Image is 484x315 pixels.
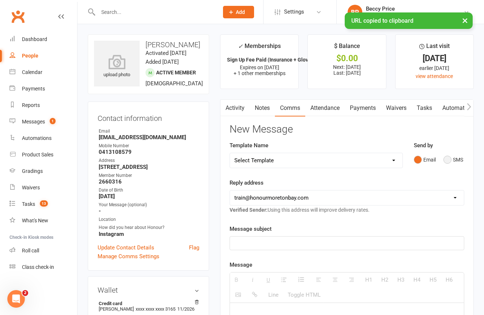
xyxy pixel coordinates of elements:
strong: [EMAIL_ADDRESS][DOMAIN_NAME] [99,134,199,141]
a: Tasks [412,100,437,116]
strong: Instagram [99,231,199,237]
label: Reply address [230,178,264,187]
span: Settings [284,4,304,20]
a: People [10,48,77,64]
iframe: Intercom live chat [7,290,25,308]
a: What's New [10,212,77,229]
div: Your Message (optional) [99,201,199,208]
a: Clubworx [9,7,27,26]
span: Using this address will improve delivery rates. [230,207,370,213]
h3: New Message [230,124,464,135]
a: Payments [345,100,381,116]
a: Comms [275,100,305,116]
div: BP [348,5,362,19]
span: 2 [22,290,28,296]
div: Product Sales [22,152,53,157]
a: Waivers [10,179,77,196]
button: Add [223,6,254,18]
div: Location [99,216,199,223]
span: 13 [40,200,48,207]
strong: Sign Up Fee Paid (Insurance + Gloves) [227,57,315,63]
p: Next: [DATE] Last: [DATE] [314,64,379,76]
strong: Verified Sender: [230,207,268,213]
a: Payments [10,81,77,97]
div: Waivers [22,185,40,190]
span: xxxx xxxx xxxx 3165 [136,306,175,312]
strong: Credit card [99,301,196,306]
a: Dashboard [10,31,77,48]
div: Mobile Number [99,142,199,149]
div: How did you hear about Honour? [99,224,199,231]
strong: [DATE] [99,193,199,200]
a: Gradings [10,163,77,179]
div: Automations [22,135,52,141]
strong: 0413108579 [99,149,199,155]
button: SMS [443,153,463,167]
button: Email [414,153,436,167]
div: Reports [22,102,40,108]
a: Flag [189,243,199,252]
span: Expires on [DATE] [240,64,279,70]
a: Waivers [381,100,412,116]
div: URL copied to clipboard [345,12,473,29]
h3: Wallet [98,286,199,294]
a: Product Sales [10,147,77,163]
div: People [22,53,38,59]
div: Email [99,128,199,135]
div: Member Number [99,172,199,179]
h3: Contact information [98,111,199,122]
div: Class check-in [22,264,54,270]
span: + 1 other memberships [234,70,286,76]
div: earlier [DATE] [402,64,467,72]
h3: [PERSON_NAME] [94,41,203,49]
div: $ Balance [334,41,360,55]
div: Address [99,157,199,164]
label: Message [230,260,252,269]
a: Class kiosk mode [10,259,77,275]
span: Add [236,9,245,15]
div: Calendar [22,69,42,75]
div: upload photo [94,55,140,79]
div: Messages [22,119,45,125]
label: Send by [414,141,433,150]
div: Gradings [22,168,43,174]
a: Reports [10,97,77,114]
div: $0.00 [314,55,379,62]
a: Automations [10,130,77,147]
span: 11/2026 [177,306,194,312]
i: ✓ [238,43,243,50]
div: Last visit [419,41,450,55]
a: Roll call [10,242,77,259]
input: Search... [96,7,213,17]
div: Memberships [238,41,281,55]
a: Tasks 13 [10,196,77,212]
label: Template Name [230,141,268,150]
li: [PERSON_NAME] [98,300,199,313]
a: Calendar [10,64,77,81]
strong: 2660316 [99,178,199,185]
strong: - [99,208,199,214]
div: Payments [22,86,45,92]
a: Messages 1 [10,114,77,130]
a: Automations [437,100,481,116]
a: Activity [220,100,250,116]
time: Added [DATE] [145,59,179,65]
span: 1 [50,118,56,124]
strong: [STREET_ADDRESS] [99,164,199,170]
div: Beccy Price [366,5,464,12]
div: Date of Birth [99,187,199,194]
div: What's New [22,218,48,223]
button: × [458,12,472,28]
div: [DATE] [402,55,467,62]
a: Attendance [305,100,345,116]
div: Honour Moreton Bay Martial Arts Academy [366,12,464,19]
a: Manage Comms Settings [98,252,159,261]
div: Dashboard [22,36,47,42]
span: [DEMOGRAPHIC_DATA] [145,80,203,87]
div: Tasks [22,201,35,207]
div: Roll call [22,248,39,253]
a: Update Contact Details [98,243,154,252]
time: Activated [DATE] [145,50,186,56]
a: Notes [250,100,275,116]
label: Message subject [230,225,272,233]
